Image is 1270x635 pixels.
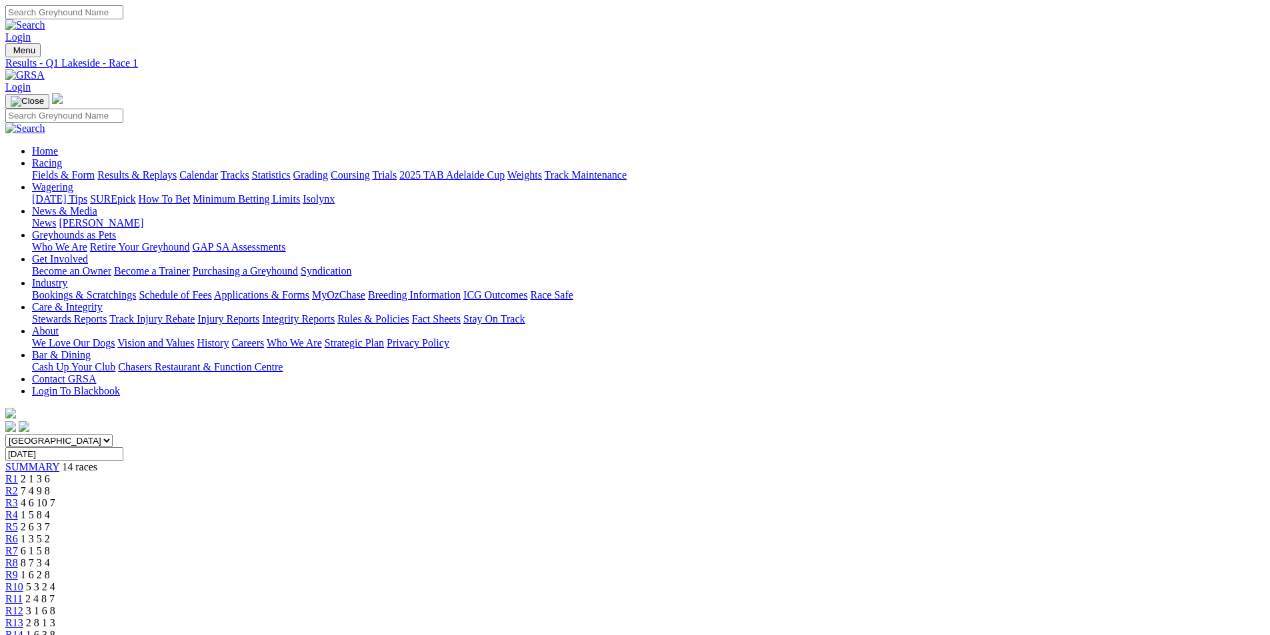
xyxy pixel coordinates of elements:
span: 2 8 1 3 [26,617,55,628]
a: Coursing [331,169,370,181]
div: Racing [32,169,1265,181]
a: [DATE] Tips [32,193,87,205]
a: Become a Trainer [114,265,190,277]
div: Wagering [32,193,1265,205]
a: Cash Up Your Club [32,361,115,372]
a: ICG Outcomes [463,289,527,301]
a: Applications & Forms [214,289,309,301]
span: 2 6 3 7 [21,521,50,532]
a: Calendar [179,169,218,181]
span: 7 4 9 8 [21,485,50,496]
span: 6 1 5 8 [21,545,50,556]
a: R6 [5,533,18,544]
a: MyOzChase [312,289,365,301]
a: R12 [5,605,23,616]
a: Isolynx [303,193,335,205]
span: 4 6 10 7 [21,497,55,508]
a: R8 [5,557,18,568]
div: News & Media [32,217,1265,229]
a: Industry [32,277,67,289]
div: Care & Integrity [32,313,1265,325]
a: SUMMARY [5,461,59,472]
a: Stay On Track [463,313,525,324]
div: About [32,337,1265,349]
div: Bar & Dining [32,361,1265,373]
a: Rules & Policies [337,313,409,324]
a: Trials [372,169,397,181]
a: R13 [5,617,23,628]
button: Toggle navigation [5,43,41,57]
img: logo-grsa-white.png [52,93,63,104]
span: 1 3 5 2 [21,533,50,544]
a: Login [5,31,31,43]
span: 2 1 3 6 [21,473,50,484]
span: 2 4 8 7 [25,593,55,604]
a: Statistics [252,169,291,181]
a: Integrity Reports [262,313,335,324]
a: Careers [231,337,264,348]
a: Results & Replays [97,169,177,181]
a: R7 [5,545,18,556]
a: Bookings & Scratchings [32,289,136,301]
a: About [32,325,59,336]
a: We Love Our Dogs [32,337,115,348]
a: Bar & Dining [32,349,91,360]
a: Weights [507,169,542,181]
a: Racing [32,157,62,169]
a: R2 [5,485,18,496]
img: Search [5,123,45,135]
a: Home [32,145,58,157]
a: News [32,217,56,229]
input: Search [5,109,123,123]
a: R9 [5,569,18,580]
a: R5 [5,521,18,532]
input: Select date [5,447,123,461]
a: [PERSON_NAME] [59,217,143,229]
a: How To Bet [139,193,191,205]
a: Contact GRSA [32,373,96,384]
a: Fields & Form [32,169,95,181]
a: Wagering [32,181,73,193]
a: R1 [5,473,18,484]
a: Breeding Information [368,289,461,301]
a: Who We Are [32,241,87,253]
a: History [197,337,229,348]
a: Become an Owner [32,265,111,277]
button: Toggle navigation [5,94,49,109]
img: logo-grsa-white.png [5,408,16,418]
a: Schedule of Fees [139,289,211,301]
span: Menu [13,45,35,55]
div: Greyhounds as Pets [32,241,1265,253]
a: Purchasing a Greyhound [193,265,298,277]
a: Race Safe [530,289,573,301]
a: Care & Integrity [32,301,103,313]
span: 1 6 2 8 [21,569,50,580]
a: Who We Are [267,337,322,348]
img: Search [5,19,45,31]
a: Stewards Reports [32,313,107,324]
span: 3 1 6 8 [26,605,55,616]
a: Chasers Restaurant & Function Centre [118,361,283,372]
span: 14 races [62,461,97,472]
a: R4 [5,509,18,520]
a: SUREpick [90,193,135,205]
div: Get Involved [32,265,1265,277]
a: R10 [5,581,23,592]
span: 8 7 3 4 [21,557,50,568]
a: R11 [5,593,23,604]
a: Syndication [301,265,351,277]
a: Greyhounds as Pets [32,229,116,241]
a: GAP SA Assessments [193,241,286,253]
a: Login [5,81,31,93]
img: twitter.svg [19,421,29,432]
a: Strategic Plan [325,337,384,348]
